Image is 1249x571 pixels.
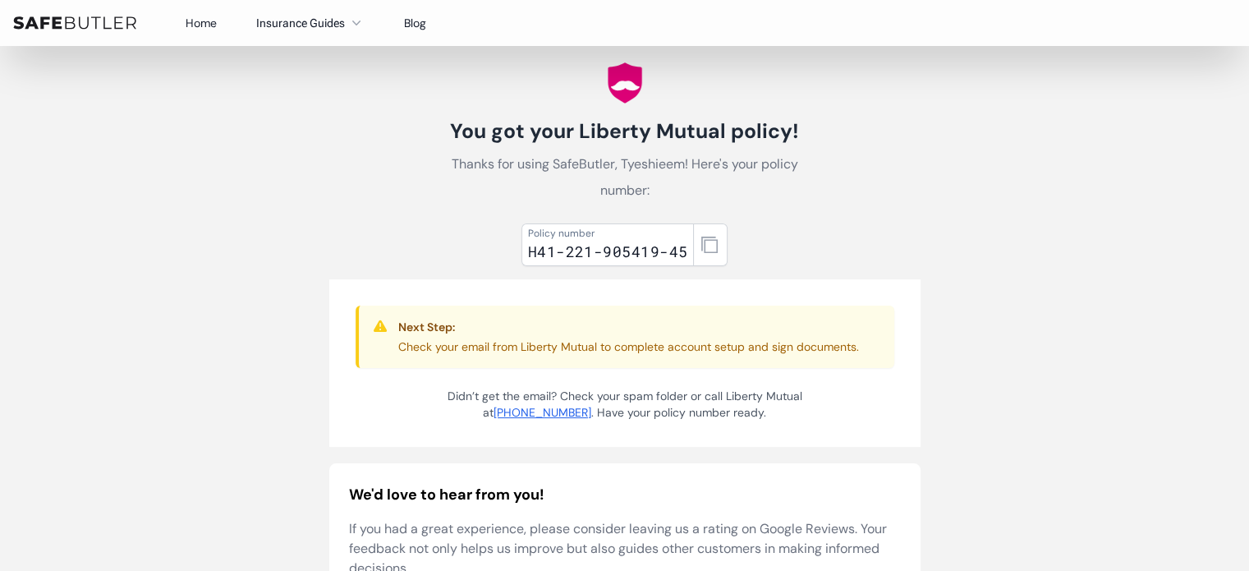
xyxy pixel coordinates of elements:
h1: You got your Liberty Mutual policy! [441,118,809,145]
p: Thanks for using SafeButler, Tyeshieem! Here's your policy number: [441,151,809,204]
p: Didn’t get the email? Check your spam folder or call Liberty Mutual at . Have your policy number ... [441,388,809,421]
button: Insurance Guides [256,13,365,33]
h2: We'd love to hear from you! [349,483,901,506]
p: Check your email from Liberty Mutual to complete account setup and sign documents. [398,338,859,355]
h3: Next Step: [398,319,859,335]
a: [PHONE_NUMBER] [494,405,591,420]
a: Blog [404,16,426,30]
div: Policy number [528,227,688,240]
img: SafeButler Text Logo [13,16,136,30]
div: H41-221-905419-45 [528,240,688,263]
a: Home [186,16,217,30]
